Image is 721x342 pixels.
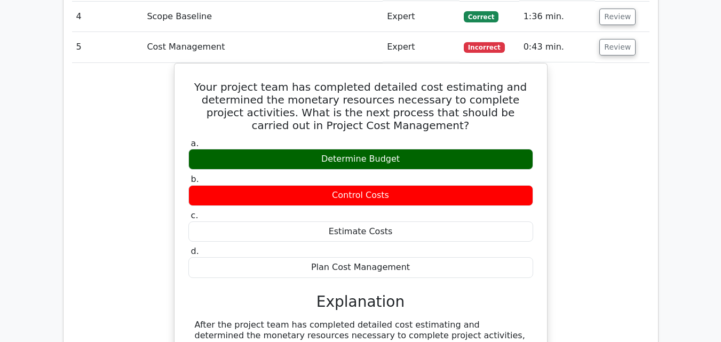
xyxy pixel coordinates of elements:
span: Incorrect [464,42,505,53]
td: 5 [72,32,143,62]
span: Correct [464,11,498,22]
td: Expert [383,2,459,32]
td: Expert [383,32,459,62]
button: Review [599,39,636,55]
span: a. [191,138,199,148]
span: d. [191,246,199,256]
td: Cost Management [142,32,383,62]
div: Estimate Costs [188,221,533,242]
span: c. [191,210,199,220]
button: Review [599,9,636,25]
td: 1:36 min. [519,2,596,32]
td: 0:43 min. [519,32,596,62]
td: 4 [72,2,143,32]
span: b. [191,174,199,184]
h3: Explanation [195,293,527,311]
td: Scope Baseline [142,2,383,32]
div: Plan Cost Management [188,257,533,278]
h5: Your project team has completed detailed cost estimating and determined the monetary resources ne... [187,81,534,132]
div: Control Costs [188,185,533,206]
div: Determine Budget [188,149,533,170]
